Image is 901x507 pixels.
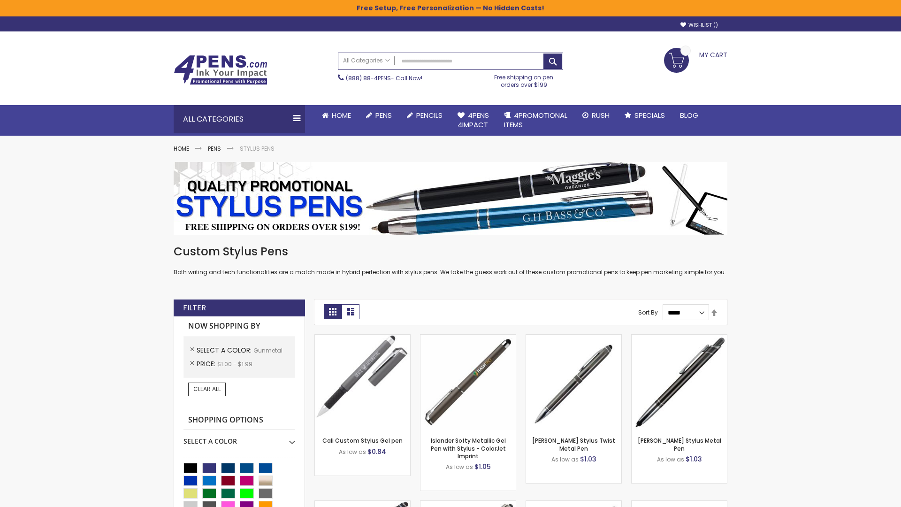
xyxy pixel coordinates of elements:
[174,162,727,235] img: Stylus Pens
[632,334,727,342] a: Olson Stylus Metal Pen-Gunmetal
[174,145,189,153] a: Home
[496,105,575,136] a: 4PROMOTIONALITEMS
[346,74,422,82] span: - Call Now!
[638,437,721,452] a: [PERSON_NAME] Stylus Metal Pen
[617,105,672,126] a: Specials
[485,70,564,89] div: Free shipping on pen orders over $199
[680,110,698,120] span: Blog
[183,316,295,336] strong: Now Shopping by
[504,110,567,130] span: 4PROMOTIONAL ITEMS
[532,437,615,452] a: [PERSON_NAME] Stylus Twist Metal Pen
[474,462,491,471] span: $1.05
[188,383,226,396] a: Clear All
[183,430,295,446] div: Select A Color
[367,447,386,456] span: $0.84
[551,455,579,463] span: As low as
[638,308,658,316] label: Sort By
[420,335,516,430] img: Islander Softy Metallic Gel Pen with Stylus - ColorJet Imprint-Gunmetal
[314,105,359,126] a: Home
[575,105,617,126] a: Rush
[174,244,727,259] h1: Custom Stylus Pens
[672,105,706,126] a: Blog
[416,110,443,120] span: Pencils
[580,454,596,464] span: $1.03
[315,335,410,430] img: Cali Custom Stylus Gel pen-Gunmetal
[315,334,410,342] a: Cali Custom Stylus Gel pen-Gunmetal
[446,463,473,471] span: As low as
[431,437,506,460] a: Islander Softy Metallic Gel Pen with Stylus - ColorJet Imprint
[686,454,702,464] span: $1.03
[197,359,217,369] span: Price
[338,53,395,69] a: All Categories
[343,57,390,64] span: All Categories
[174,105,305,133] div: All Categories
[399,105,450,126] a: Pencils
[183,303,206,313] strong: Filter
[339,448,366,456] span: As low as
[450,105,496,136] a: 4Pens4impact
[680,22,718,29] a: Wishlist
[183,410,295,430] strong: Shopping Options
[253,346,283,354] span: Gunmetal
[657,455,684,463] span: As low as
[174,244,727,277] div: Both writing and tech functionalities are a match made in hybrid perfection with stylus pens. We ...
[632,335,727,430] img: Olson Stylus Metal Pen-Gunmetal
[420,334,516,342] a: Islander Softy Metallic Gel Pen with Stylus - ColorJet Imprint-Gunmetal
[359,105,399,126] a: Pens
[526,334,621,342] a: Colter Stylus Twist Metal Pen-Gunmetal
[208,145,221,153] a: Pens
[322,437,403,445] a: Cali Custom Stylus Gel pen
[174,55,267,85] img: 4Pens Custom Pens and Promotional Products
[193,385,221,393] span: Clear All
[458,110,489,130] span: 4Pens 4impact
[346,74,391,82] a: (888) 88-4PENS
[634,110,665,120] span: Specials
[375,110,392,120] span: Pens
[217,360,252,368] span: $1.00 - $1.99
[332,110,351,120] span: Home
[592,110,610,120] span: Rush
[526,335,621,430] img: Colter Stylus Twist Metal Pen-Gunmetal
[324,304,342,319] strong: Grid
[240,145,275,153] strong: Stylus Pens
[197,346,253,355] span: Select A Color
